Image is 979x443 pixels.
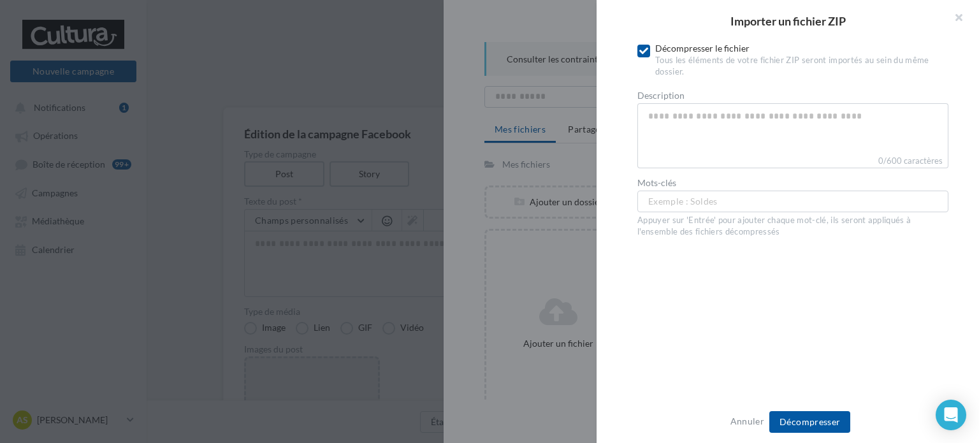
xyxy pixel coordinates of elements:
div: Tous les éléments de votre fichier ZIP seront importés au sein du même dossier. [655,55,948,78]
div: Décompresser le fichier [655,42,948,78]
div: Open Intercom Messenger [936,400,966,430]
button: Annuler [725,414,769,429]
span: Décompresser [780,416,840,427]
span: Exemple : Soldes [648,194,718,208]
button: Décompresser [769,411,850,433]
label: Description [637,91,948,100]
label: Mots-clés [637,178,948,187]
span: Appuyer sur 'Entrée' pour ajouter chaque mot-clé, ils seront appliqués à l'ensemble des fichiers ... [637,215,911,236]
label: 0/600 caractères [637,154,948,168]
h2: Importer un fichier ZIP [617,15,959,27]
